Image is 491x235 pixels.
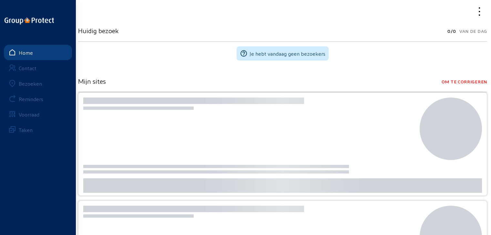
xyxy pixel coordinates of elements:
[19,50,33,56] div: Home
[5,17,54,24] img: logo-oneline.png
[4,76,72,91] a: Bezoeken
[447,27,456,36] span: 0/0
[4,45,72,60] a: Home
[250,51,325,57] span: Je hebt vandaag geen bezoekers
[78,27,118,34] h3: Huidig bezoek
[4,107,72,122] a: Voorraad
[4,91,72,107] a: Reminders
[459,27,487,36] span: Van de dag
[19,111,39,117] div: Voorraad
[240,50,248,57] mat-icon: help_outline
[4,122,72,137] a: Taken
[19,65,36,71] div: Contact
[4,60,72,76] a: Contact
[442,77,487,86] span: Om te corrigeren
[19,127,33,133] div: Taken
[19,80,42,87] div: Bezoeken
[78,77,106,85] h3: Mijn sites
[19,96,43,102] div: Reminders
